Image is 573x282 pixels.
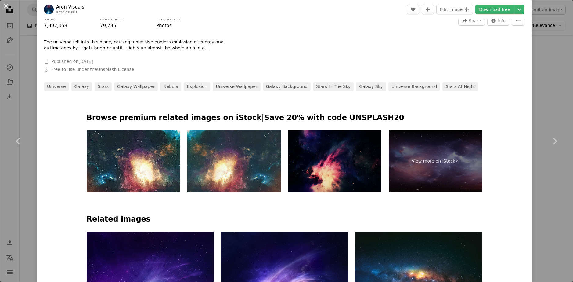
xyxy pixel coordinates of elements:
button: Add to Collection [422,5,434,14]
button: More Actions [512,16,524,26]
a: aronvisuals [56,10,77,14]
button: Like [407,5,419,14]
a: stars at night [442,82,478,91]
p: The universe fell into this place, causing a massive endless explosion of energy and as time goes... [44,39,227,51]
a: universe [44,82,69,91]
p: Browse premium related images on iStock | Save 20% with code UNSPLASH20 [87,113,482,123]
a: galaxy sky [356,82,386,91]
span: 79,735 [100,23,116,28]
a: universe background [388,82,440,91]
span: 7,992,058 [44,23,67,28]
a: galaxy [355,271,482,277]
img: Space Background [288,130,381,192]
a: Unsplash License [97,67,134,72]
button: Edit image [436,5,473,14]
a: stars in the sky [313,82,354,91]
a: nebula [160,82,181,91]
a: explosion [184,82,210,91]
span: Share [469,16,481,25]
a: Download free [475,5,514,14]
button: Share this image [458,16,485,26]
a: Aron Visuals [56,4,84,10]
a: galaxy background [263,82,311,91]
img: De-focused abstract texture of universe for graphic design [87,130,180,192]
a: Next [536,112,573,170]
a: galaxy wallpaper [114,82,158,91]
a: Photos [156,23,172,28]
a: universe wallpaper [213,82,260,91]
span: Published on [51,59,93,64]
img: Go to Aron Visuals's profile [44,5,54,14]
button: Choose download size [514,5,524,14]
time: March 4, 2023 at 12:40:24 PM GMT+2 [78,59,93,64]
a: View more on iStock↗ [389,130,482,192]
span: Info [498,16,506,25]
h4: Related images [87,214,482,224]
span: Free to use under the [51,67,134,73]
a: stars [95,82,112,91]
button: Stats about this image [487,16,510,26]
a: galaxy [71,82,92,91]
img: A computer rendering of the starry sky background [187,130,281,192]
